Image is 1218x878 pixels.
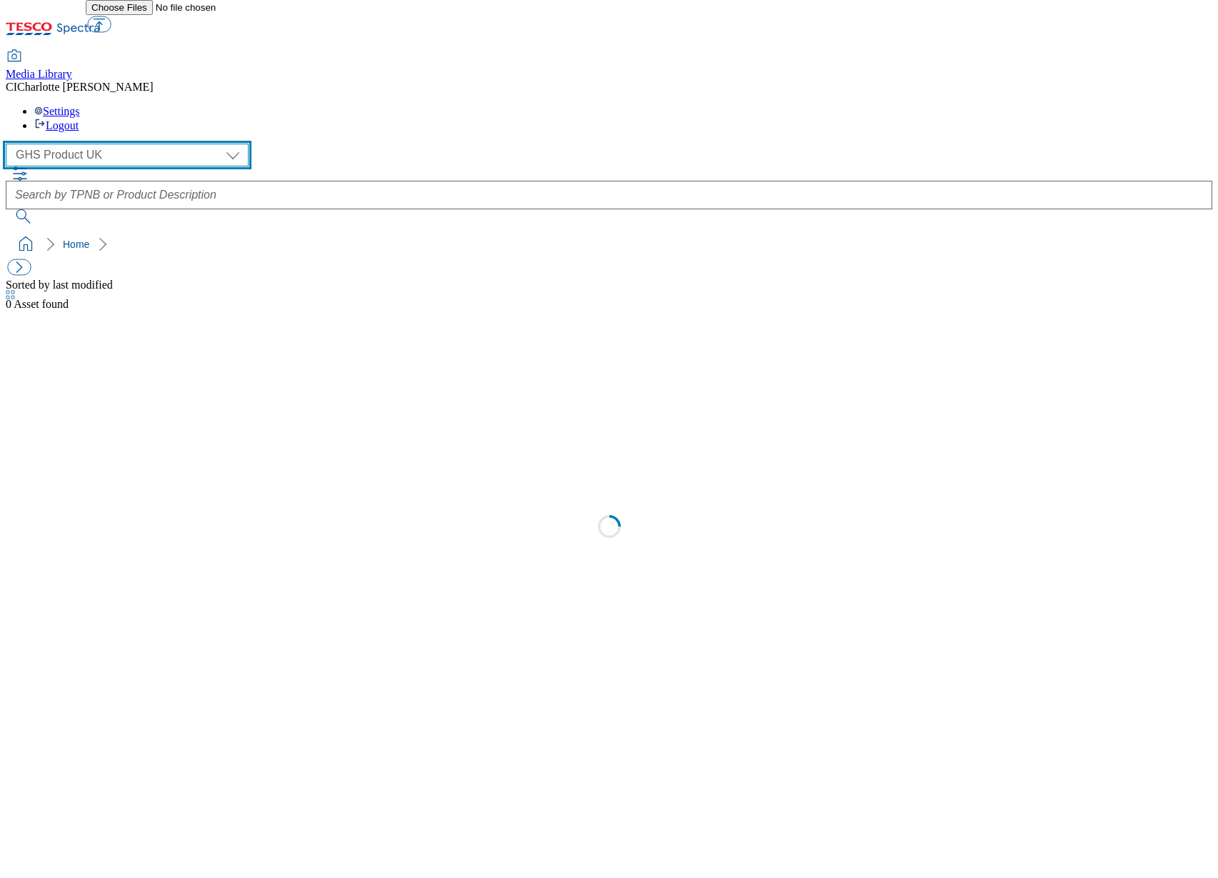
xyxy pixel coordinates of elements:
input: Search by TPNB or Product Description [6,181,1212,209]
a: Media Library [6,51,72,81]
span: Asset found [6,298,69,310]
span: Sorted by last modified [6,279,113,291]
span: Media Library [6,68,72,80]
a: Home [63,239,89,250]
a: home [14,233,37,256]
a: Settings [34,105,80,117]
span: CI [6,81,17,93]
a: Logout [34,119,79,131]
nav: breadcrumb [6,231,1212,258]
span: Charlotte [PERSON_NAME] [17,81,154,93]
